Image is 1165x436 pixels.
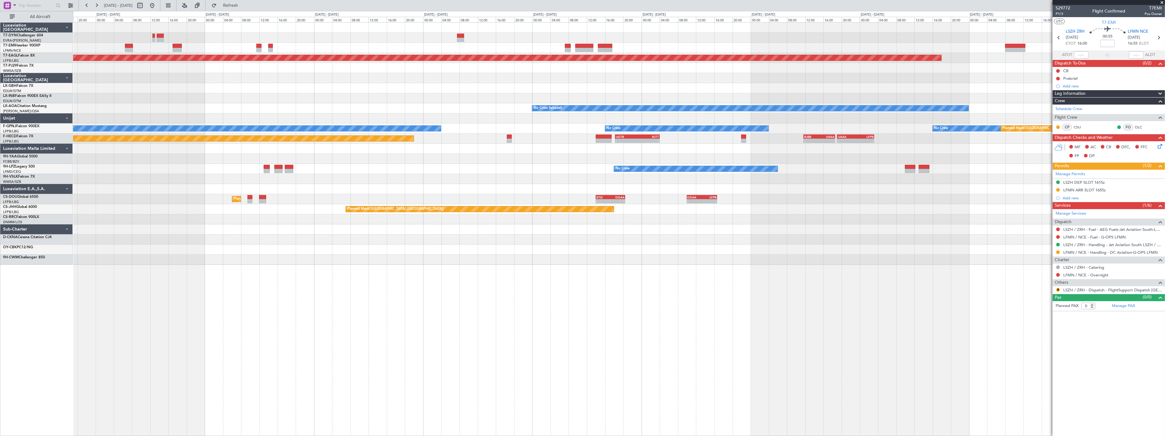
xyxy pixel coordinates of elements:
div: [DATE] - [DATE] [861,12,884,17]
a: WMSA/SZB [3,179,21,184]
div: 08:00 [132,17,150,22]
a: D-CKNACessna Citation CJ4 [3,235,52,239]
span: CR [1106,144,1111,150]
a: LSZH / ZRH - Handling - Jet Aviation South LSZH / ZRH [1063,242,1162,247]
a: LX-GBHFalcon 7X [3,84,33,88]
span: Crew [1055,98,1065,105]
div: 04:00 [878,17,896,22]
div: 16:00 [823,17,842,22]
div: 08:00 [787,17,805,22]
span: FFC [1141,144,1148,150]
div: 00:00 [751,17,769,22]
span: AC [1090,144,1096,150]
a: 9H-YAAGlobal 5000 [3,155,38,158]
a: T7-EAGLFalcon 8X [3,54,35,57]
div: [DATE] - [DATE] [643,12,666,17]
span: Dispatch [1055,219,1072,226]
span: CS-JHH [3,205,16,209]
a: F-GPNJFalcon 900EX [3,124,39,128]
a: 9H-VSLKFalcon 7X [3,175,35,179]
div: 08:00 [241,17,259,22]
a: LFMN/NCE [3,48,21,53]
div: 20:00 [623,17,642,22]
div: [DATE] - [DATE] [97,12,120,17]
a: LSZH / ZRH - Catering [1063,265,1104,270]
div: 04:00 [660,17,678,22]
span: 16:55 [1128,41,1138,47]
div: 04:00 [223,17,241,22]
div: LFPB [702,195,716,199]
div: 20:00 [405,17,423,22]
button: All Aircraft [7,12,66,22]
span: T7-EAGL [3,54,18,57]
span: MF [1075,144,1080,150]
div: No Crew [616,164,630,173]
div: 12:00 [150,17,169,22]
a: T7-EMIHawker 900XP [3,44,40,47]
div: 12:00 [478,17,496,22]
a: OLC [1135,124,1149,130]
span: ALDT [1145,52,1155,58]
div: 16:00 [168,17,187,22]
div: Planned Maint [GEOGRAPHIC_DATA] ([GEOGRAPHIC_DATA]) [234,194,330,204]
div: [DATE] - [DATE] [752,12,775,17]
div: Add new [1063,83,1162,89]
span: (1/6) [1143,202,1152,209]
div: 16:00 [714,17,733,22]
div: 08:00 [350,17,369,22]
span: 9H-LPZ [3,165,15,168]
div: 08:00 [896,17,915,22]
div: 16:00 [933,17,951,22]
div: - [610,199,625,203]
div: - [804,139,819,142]
span: (0/0) [1143,294,1152,300]
div: RJTT [637,135,659,139]
div: [DATE] - [DATE] [970,12,994,17]
span: DFC, [1121,144,1130,150]
a: 9H-CWMChallenger 850 [3,256,45,259]
div: 12:00 [696,17,714,22]
div: [DATE] - [DATE] [424,12,448,17]
button: Refresh [209,1,245,10]
div: 08:00 [1006,17,1024,22]
a: LFMN / NCE - Handling - DC Aviation-G-OPS LFMN [1063,250,1158,255]
span: CS-DOU [3,195,17,199]
div: 20:00 [187,17,205,22]
div: [DATE] - [DATE] [533,12,557,17]
span: All Aircraft [16,15,64,19]
a: OY-CBKPC12/NG [3,246,33,249]
span: ETOT [1066,41,1076,47]
div: LSZH DEP SLOT 1615z [1063,180,1105,185]
div: No Crew [934,124,948,133]
div: CP [1062,124,1072,131]
button: UTC [1054,19,1065,24]
div: 04:00 [551,17,569,22]
div: 12:00 [914,17,933,22]
div: DGAA [687,195,702,199]
a: CSU [1074,124,1087,130]
div: LFPB [856,135,874,139]
div: - [838,139,855,142]
div: 20:00 [296,17,314,22]
span: Pos Owner [1145,11,1162,17]
div: 16:00 [496,17,514,22]
span: LSZH ZRH [1066,29,1085,35]
div: UAAA [838,135,855,139]
div: 04:00 [114,17,132,22]
div: - [856,139,874,142]
a: LFMN / NCE - Fuel - G-OPS LFMN [1063,235,1126,240]
a: EDLW/DTM [3,89,21,93]
span: T7-EMI [3,44,15,47]
a: LX-INBFalcon 900EX EASy II [3,94,51,98]
div: No Crew Sabadell [534,104,562,113]
a: LSZH / ZRH - Fuel - AEG Fuels-Jet Aviation South-LSZH/ZRH [1063,227,1162,232]
span: (1/2) [1143,162,1152,169]
a: Manage Services [1056,211,1086,217]
div: 08:00 [569,17,587,22]
span: Others [1055,279,1068,286]
span: T7EMI [1145,5,1162,11]
div: 12:00 [1024,17,1042,22]
a: LFPB/LBG [3,129,19,134]
a: EDLW/DTM [3,99,21,103]
div: - [637,139,659,142]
